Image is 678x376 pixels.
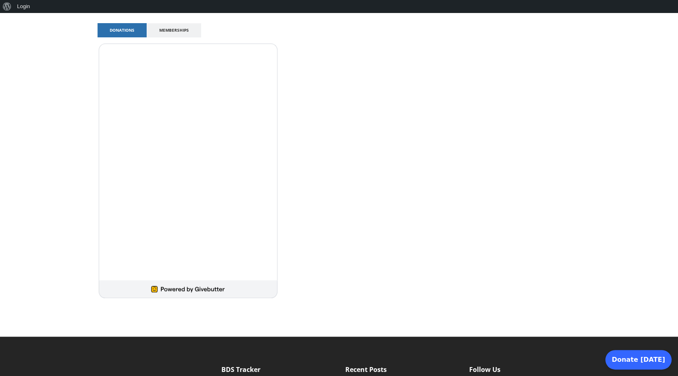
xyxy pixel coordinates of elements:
span: Memberships [159,27,189,33]
h5: Follow Us [469,365,581,374]
a: Donations [97,23,147,37]
h5: Recent Posts [345,365,457,374]
span: Donations [110,27,134,33]
h5: BDS Tracker [221,365,333,374]
a: Memberships [147,23,201,37]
